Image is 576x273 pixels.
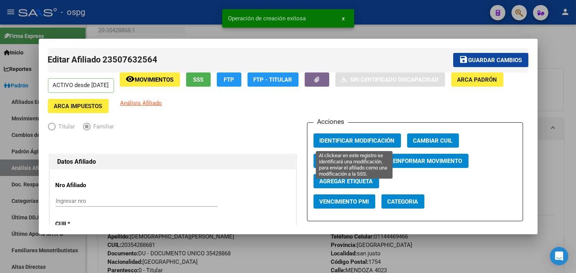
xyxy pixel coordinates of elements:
[254,76,292,83] span: FTP - Titular
[48,55,158,64] span: Editar Afiliado 23507632564
[469,57,522,64] span: Guardar cambios
[457,76,497,83] span: ARCA Padrón
[54,103,102,110] span: ARCA Impuestos
[336,12,351,25] button: x
[91,122,114,131] span: Familiar
[58,157,288,166] h1: Datos Afiliado
[381,194,424,209] button: Categoria
[48,78,114,93] p: ACTIVO desde [DATE]
[550,247,568,265] div: Open Intercom Messenger
[314,154,377,168] button: Actualizar ARCA
[314,194,375,209] button: Vencimiento PMI
[217,72,241,87] button: FTP
[342,15,345,22] span: x
[320,137,395,144] span: Identificar Modificación
[193,76,203,83] span: SSS
[120,100,162,107] span: Análisis Afiliado
[383,154,469,168] button: Reinformar Movimiento
[56,122,75,131] span: Titular
[56,220,126,229] p: CUIL
[320,198,369,205] span: Vencimiento PMI
[48,125,122,132] mat-radio-group: Elija una opción
[224,76,234,83] span: FTP
[56,181,126,190] p: Nro Afiliado
[459,55,469,64] mat-icon: save
[320,158,371,164] span: Actualizar ARCA
[320,178,373,185] span: Agregar Etiqueta
[407,133,459,148] button: Cambiar CUIL
[350,76,439,83] span: Sin Certificado Discapacidad
[335,72,445,87] button: Sin Certificado Discapacidad
[451,72,503,87] button: ARCA Padrón
[248,72,299,87] button: FTP - Titular
[186,72,211,87] button: SSS
[413,137,453,144] span: Cambiar CUIL
[453,53,528,67] button: Guardar cambios
[314,133,401,148] button: Identificar Modificación
[48,99,109,113] button: ARCA Impuestos
[228,15,306,22] span: Operación de creación exitosa
[314,174,379,188] button: Agregar Etiqueta
[126,74,135,84] mat-icon: remove_red_eye
[390,158,462,164] span: Reinformar Movimiento
[120,72,180,87] button: Movimientos
[314,117,348,127] h3: Acciones
[135,76,174,83] span: Movimientos
[388,198,418,205] span: Categoria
